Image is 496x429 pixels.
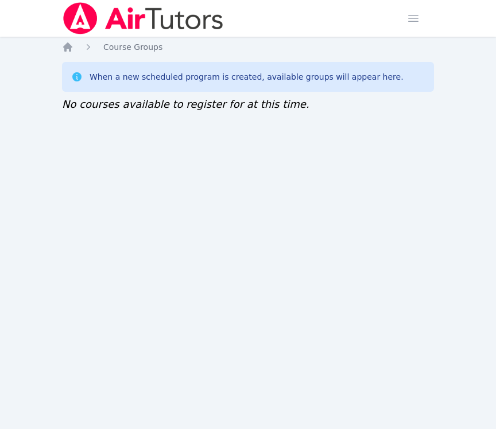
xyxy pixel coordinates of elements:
[62,41,434,53] nav: Breadcrumb
[62,98,309,110] span: No courses available to register for at this time.
[103,42,162,52] span: Course Groups
[62,2,224,34] img: Air Tutors
[103,41,162,53] a: Course Groups
[90,71,404,83] div: When a new scheduled program is created, available groups will appear here.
